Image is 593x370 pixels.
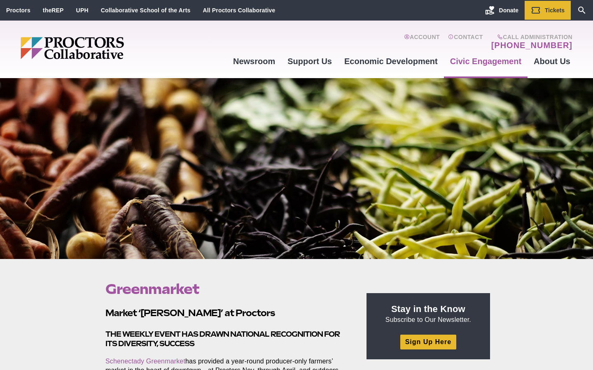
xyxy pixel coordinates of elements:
a: Proctors [6,7,30,14]
h3: The weekly event has drawn national recognition for its diversity, success [105,329,348,349]
a: theREP [43,7,64,14]
a: Schenectady Greenmarket [105,358,185,365]
span: Donate [499,7,518,14]
a: Sign Up Here [400,335,456,349]
a: Support Us [281,50,338,72]
a: UPH [76,7,89,14]
a: Collaborative School of the Arts [101,7,191,14]
a: Tickets [525,1,571,20]
span: Tickets [545,7,565,14]
a: All Proctors Collaborative [203,7,275,14]
a: Search [571,1,593,20]
a: Economic Development [338,50,444,72]
p: Subscribe to Our Newsletter. [376,303,480,324]
h2: Market ‘[PERSON_NAME]’ at Proctors [105,307,348,319]
a: Newsroom [227,50,281,72]
a: About Us [528,50,577,72]
a: Donate [479,1,525,20]
a: Contact [448,34,483,50]
span: Call Administration [489,34,572,40]
a: Civic Engagement [444,50,528,72]
strong: Stay in the Know [391,304,465,314]
h1: Greenmarket [105,281,348,297]
a: [PHONE_NUMBER] [491,40,572,50]
a: Account [404,34,440,50]
img: Proctors logo [21,37,187,59]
